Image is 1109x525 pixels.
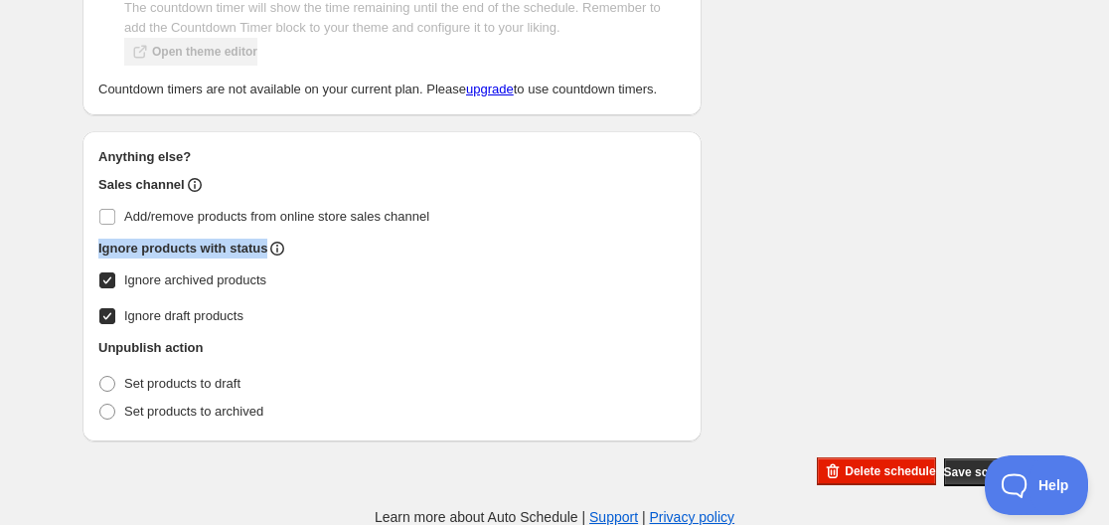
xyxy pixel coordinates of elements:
a: upgrade [466,82,514,96]
button: Delete schedule [817,457,935,485]
span: Set products to archived [124,404,263,419]
span: Ignore draft products [124,308,243,323]
span: Set products to draft [124,376,240,391]
h2: Anything else? [98,147,686,167]
span: Delete schedule [845,463,935,479]
p: Countdown timers are not available on your current plan. Please to use countdown timers. [98,80,686,99]
span: Ignore archived products [124,272,266,287]
h2: Ignore products with status [98,239,267,259]
iframe: Toggle Customer Support [985,455,1089,515]
a: Privacy policy [650,509,735,525]
span: Save schedule [944,464,1027,480]
h2: Unpublish action [98,338,203,358]
span: Add/remove products from online store sales channel [124,209,429,224]
a: Support [589,509,638,525]
h2: Sales channel [98,175,185,195]
button: Save schedule [944,458,1027,486]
